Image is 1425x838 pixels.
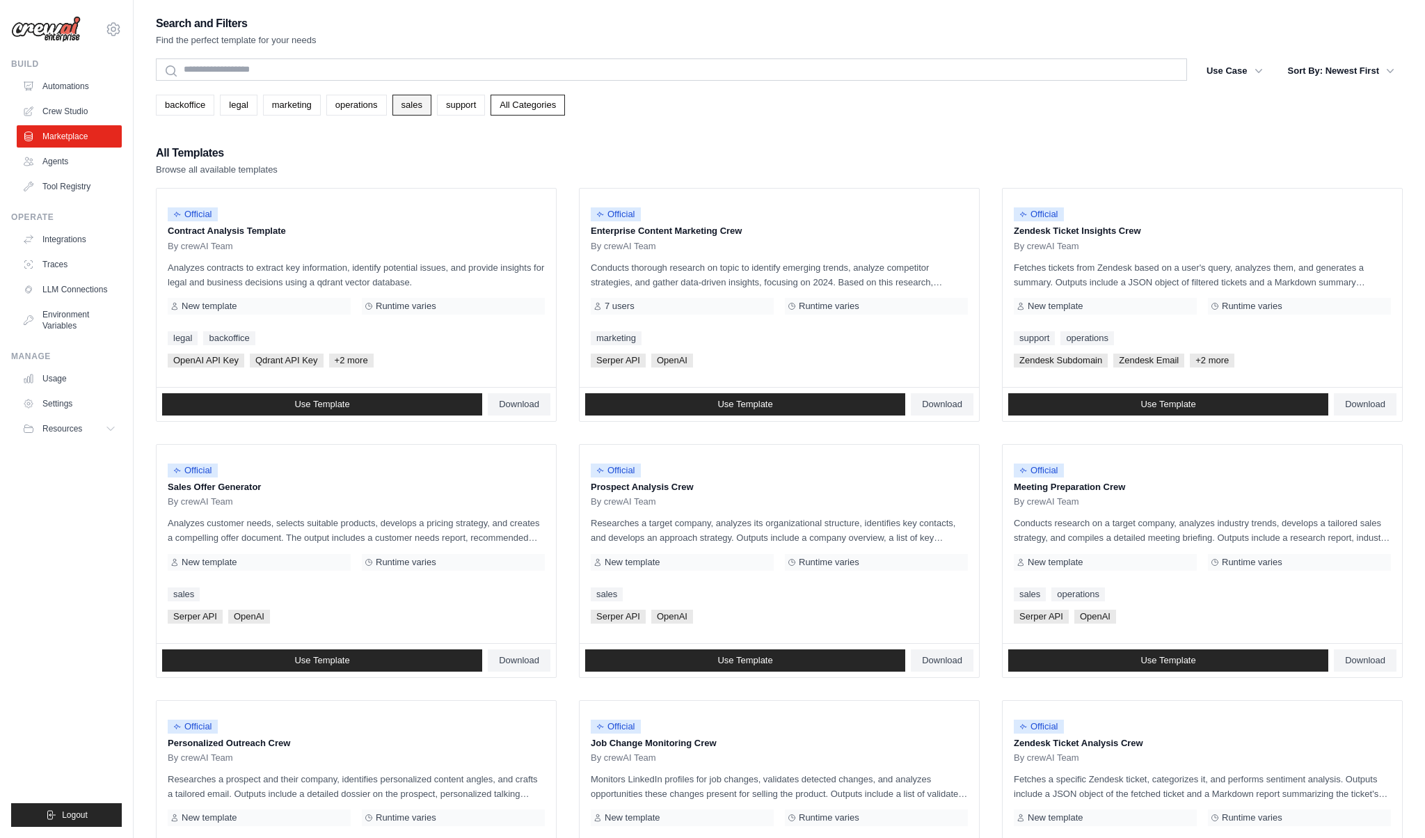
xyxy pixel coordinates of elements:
[491,95,565,116] a: All Categories
[488,649,550,672] a: Download
[1014,516,1391,545] p: Conducts research on a target company, analyzes industry trends, develops a tailored sales strate...
[651,610,693,624] span: OpenAI
[591,736,968,750] p: Job Change Monitoring Crew
[182,301,237,312] span: New template
[591,260,968,290] p: Conducts thorough research on topic to identify emerging trends, analyze competitor strategies, a...
[11,212,122,223] div: Operate
[591,224,968,238] p: Enterprise Content Marketing Crew
[168,720,218,734] span: Official
[437,95,485,116] a: support
[911,649,973,672] a: Download
[591,516,968,545] p: Researches a target company, analyzes its organizational structure, identifies key contacts, and ...
[1222,301,1282,312] span: Runtime varies
[1014,772,1391,801] p: Fetches a specific Zendesk ticket, categorizes it, and performs sentiment analysis. Outputs inclu...
[1198,58,1271,84] button: Use Case
[168,516,545,545] p: Analyzes customer needs, selects suitable products, develops a pricing strategy, and creates a co...
[1014,331,1055,345] a: support
[168,241,233,252] span: By crewAI Team
[585,393,905,416] a: Use Template
[156,14,317,33] h2: Search and Filters
[1345,655,1385,666] span: Download
[17,303,122,337] a: Environment Variables
[605,812,660,823] span: New template
[591,772,968,801] p: Monitors LinkedIn profiles for job changes, validates detected changes, and analyzes opportunitie...
[1334,649,1396,672] a: Download
[294,399,349,410] span: Use Template
[911,393,973,416] a: Download
[156,143,278,163] h2: All Templates
[17,418,122,440] button: Resources
[17,175,122,198] a: Tool Registry
[42,423,82,434] span: Resources
[1028,557,1083,568] span: New template
[162,649,482,672] a: Use Template
[17,100,122,122] a: Crew Studio
[1014,720,1064,734] span: Official
[168,752,233,764] span: By crewAI Team
[168,464,218,477] span: Official
[605,557,660,568] span: New template
[1014,260,1391,290] p: Fetches tickets from Zendesk based on a user's query, analyzes them, and generates a summary. Out...
[1074,610,1116,624] span: OpenAI
[329,354,374,367] span: +2 more
[1140,655,1195,666] span: Use Template
[591,752,656,764] span: By crewAI Team
[168,224,545,238] p: Contract Analysis Template
[17,278,122,301] a: LLM Connections
[651,354,693,367] span: OpenAI
[168,207,218,221] span: Official
[17,150,122,173] a: Agents
[1014,480,1391,494] p: Meeting Preparation Crew
[168,587,200,601] a: sales
[591,354,646,367] span: Serper API
[1008,393,1328,416] a: Use Template
[488,393,550,416] a: Download
[62,809,88,821] span: Logout
[1345,399,1385,410] span: Download
[1014,752,1079,764] span: By crewAI Team
[591,587,623,601] a: sales
[326,95,387,116] a: operations
[294,655,349,666] span: Use Template
[591,480,968,494] p: Prospect Analysis Crew
[1051,587,1105,601] a: operations
[1334,393,1396,416] a: Download
[799,557,859,568] span: Runtime varies
[717,655,772,666] span: Use Template
[499,399,539,410] span: Download
[17,253,122,276] a: Traces
[168,354,244,367] span: OpenAI API Key
[168,331,198,345] a: legal
[1014,587,1046,601] a: sales
[591,610,646,624] span: Serper API
[799,812,859,823] span: Runtime varies
[591,241,656,252] span: By crewAI Team
[1113,354,1184,367] span: Zendesk Email
[1008,649,1328,672] a: Use Template
[376,557,436,568] span: Runtime varies
[1280,58,1403,84] button: Sort By: Newest First
[591,331,642,345] a: marketing
[17,393,122,415] a: Settings
[162,393,482,416] a: Use Template
[1014,610,1069,624] span: Serper API
[1014,464,1064,477] span: Official
[799,301,859,312] span: Runtime varies
[11,803,122,827] button: Logout
[1014,354,1108,367] span: Zendesk Subdomain
[17,367,122,390] a: Usage
[220,95,257,116] a: legal
[156,163,278,177] p: Browse all available templates
[1028,812,1083,823] span: New template
[591,207,641,221] span: Official
[203,331,255,345] a: backoffice
[1014,496,1079,507] span: By crewAI Team
[11,16,81,42] img: Logo
[1014,241,1079,252] span: By crewAI Team
[1222,812,1282,823] span: Runtime varies
[1060,331,1114,345] a: operations
[1014,736,1391,750] p: Zendesk Ticket Analysis Crew
[168,736,545,750] p: Personalized Outreach Crew
[182,557,237,568] span: New template
[263,95,321,116] a: marketing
